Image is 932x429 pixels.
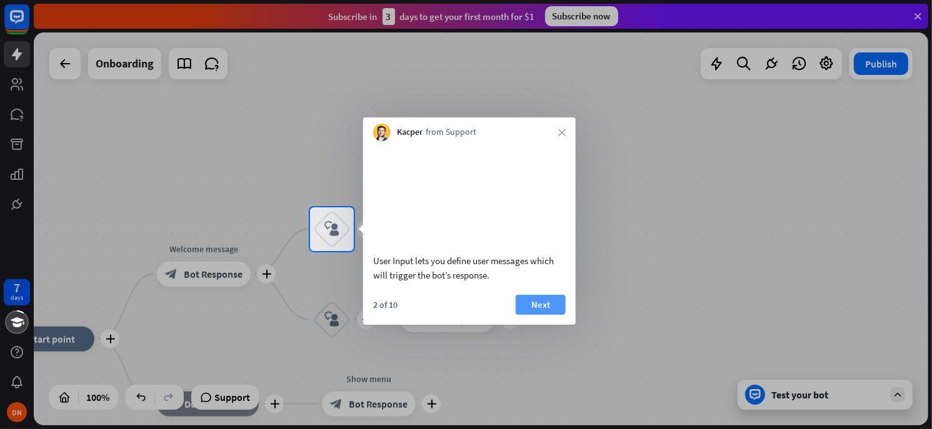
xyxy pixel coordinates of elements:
button: Next [516,295,566,315]
div: User Input lets you define user messages which will trigger the bot’s response. [373,254,566,282]
button: Open LiveChat chat widget [10,5,48,42]
div: 2 of 10 [373,299,398,310]
span: Kacper [397,126,423,139]
span: from Support [426,126,476,139]
i: close [558,129,566,136]
i: block_user_input [324,222,339,237]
